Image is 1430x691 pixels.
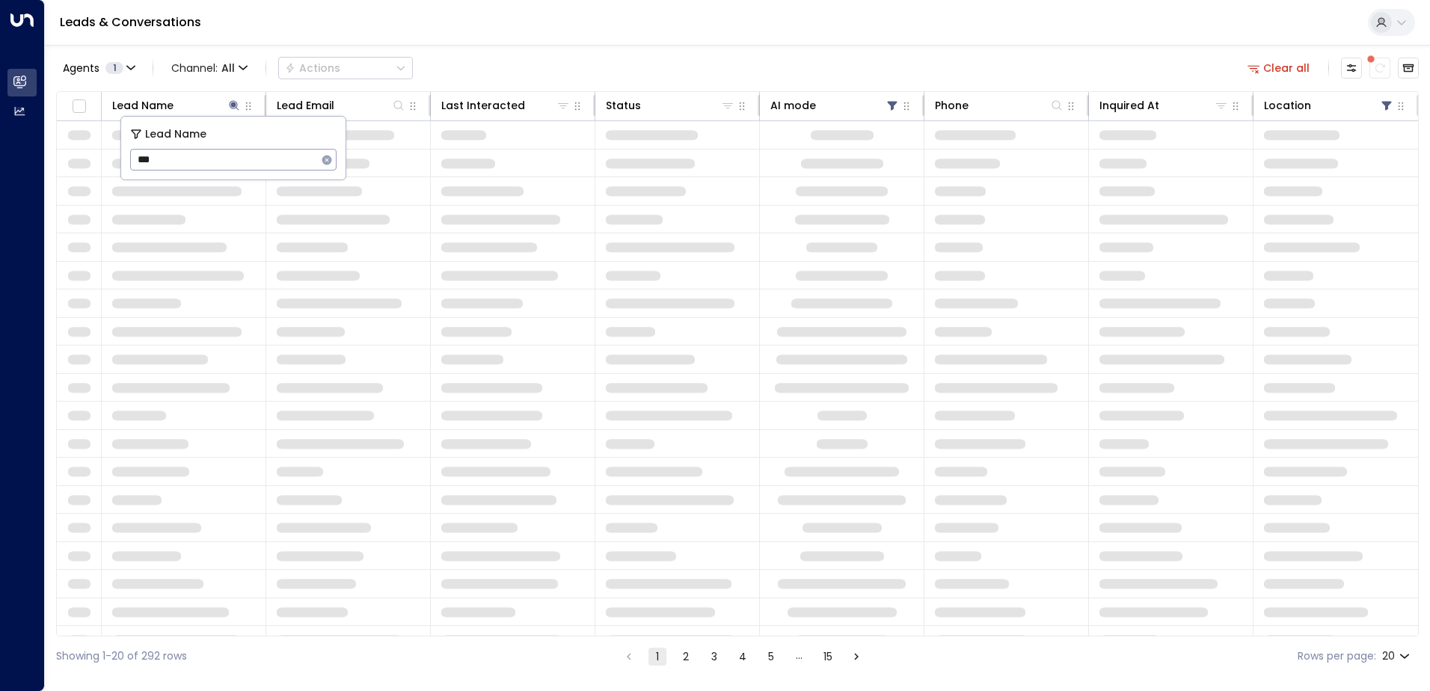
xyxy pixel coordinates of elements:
[60,13,201,31] a: Leads & Conversations
[819,648,837,666] button: Go to page 15
[56,58,141,79] button: Agents1
[1298,648,1376,664] label: Rows per page:
[1369,58,1390,79] span: There are new threads available. Refresh the grid to view the latest updates.
[145,126,206,143] span: Lead Name
[606,96,641,114] div: Status
[277,96,334,114] div: Lead Email
[935,96,1064,114] div: Phone
[1264,96,1311,114] div: Location
[705,648,723,666] button: Go to page 3
[1242,58,1316,79] button: Clear all
[285,61,340,75] div: Actions
[1099,96,1229,114] div: Inquired At
[677,648,695,666] button: Go to page 2
[1341,58,1362,79] button: Customize
[648,648,666,666] button: page 1
[847,648,865,666] button: Go to next page
[734,648,752,666] button: Go to page 4
[762,648,780,666] button: Go to page 5
[791,648,808,666] div: …
[1398,58,1419,79] button: Archived Leads
[278,57,413,79] div: Button group with a nested menu
[1382,645,1413,667] div: 20
[441,96,525,114] div: Last Interacted
[278,57,413,79] button: Actions
[56,648,187,664] div: Showing 1-20 of 292 rows
[935,96,969,114] div: Phone
[606,96,735,114] div: Status
[1099,96,1159,114] div: Inquired At
[105,62,123,74] span: 1
[165,58,254,79] span: Channel:
[441,96,571,114] div: Last Interacted
[112,96,242,114] div: Lead Name
[112,96,174,114] div: Lead Name
[165,58,254,79] button: Channel:All
[221,62,235,74] span: All
[619,647,866,666] nav: pagination navigation
[770,96,816,114] div: AI mode
[770,96,900,114] div: AI mode
[277,96,406,114] div: Lead Email
[63,63,99,73] span: Agents
[1264,96,1394,114] div: Location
